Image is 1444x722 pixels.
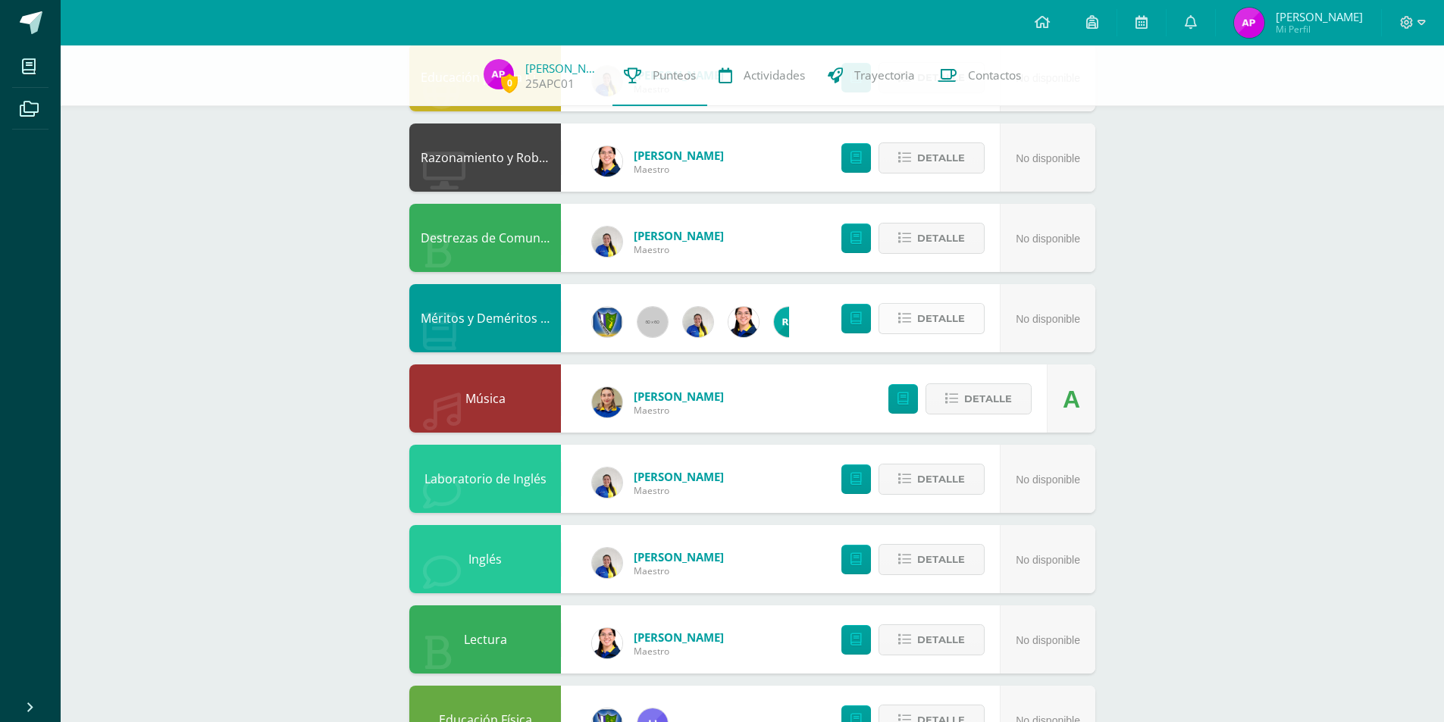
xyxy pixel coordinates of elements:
[592,467,622,498] img: 1dc735cfd6af05fab985c1bc4213a6a6.png
[816,45,926,106] a: Trayectoria
[917,626,965,654] span: Detalle
[854,67,915,83] span: Trayectoria
[879,464,985,495] button: Detalle
[409,284,561,352] div: Méritos y Deméritos Prekinder ¨A¨
[879,223,985,254] button: Detalle
[1276,9,1363,24] span: [PERSON_NAME]
[1016,634,1080,646] span: No disponible
[917,224,965,252] span: Detalle
[484,59,514,89] img: 70c78521827916191bd85d571910da1b.png
[1063,365,1080,433] div: A
[525,61,601,76] a: [PERSON_NAME]
[409,445,561,513] div: Laboratorio de Inglés
[1016,152,1080,164] span: No disponible
[592,227,622,257] img: 1dc735cfd6af05fab985c1bc4213a6a6.png
[1016,554,1080,566] span: No disponible
[728,307,759,337] img: f58b85e40758022dc1aa0eae3573b9d5.png
[634,148,724,163] span: [PERSON_NAME]
[634,630,724,645] span: [PERSON_NAME]
[917,545,965,574] span: Detalle
[926,383,1032,414] button: Detalle
[1016,474,1080,486] span: No disponible
[917,144,965,172] span: Detalle
[634,163,724,176] span: Maestro
[409,204,561,272] div: Destrezas de Comunicación y Lenguaje
[637,307,668,337] img: 60x60
[653,67,696,83] span: Punteos
[634,243,724,256] span: Maestro
[409,525,561,593] div: Inglés
[592,387,622,417] img: dc598122661c3a9dad22269b7044e881.png
[968,67,1021,83] span: Contactos
[707,45,816,106] a: Actividades
[592,628,622,658] img: f58b85e40758022dc1aa0eae3573b9d5.png
[634,469,724,484] span: [PERSON_NAME]
[525,76,575,92] a: 25APC01
[926,45,1032,106] a: Contactos
[634,389,724,404] span: [PERSON_NAME]
[1016,233,1080,245] span: No disponible
[683,307,713,337] img: 1dc735cfd6af05fab985c1bc4213a6a6.png
[879,303,985,334] button: Detalle
[634,484,724,497] span: Maestro
[634,404,724,417] span: Maestro
[879,544,985,575] button: Detalle
[774,307,804,337] img: 166d7896932cd9240889c74b77157347.png
[744,67,805,83] span: Actividades
[964,385,1012,413] span: Detalle
[409,364,561,433] div: Música
[1234,8,1264,38] img: 70c78521827916191bd85d571910da1b.png
[592,146,622,177] img: f58b85e40758022dc1aa0eae3573b9d5.png
[917,305,965,333] span: Detalle
[612,45,707,106] a: Punteos
[634,645,724,658] span: Maestro
[1016,313,1080,325] span: No disponible
[592,548,622,578] img: 1dc735cfd6af05fab985c1bc4213a6a6.png
[634,564,724,577] span: Maestro
[501,73,518,92] span: 0
[879,142,985,173] button: Detalle
[409,605,561,674] div: Lectura
[1276,23,1363,36] span: Mi Perfil
[917,465,965,493] span: Detalle
[409,123,561,192] div: Razonamiento y Robótica
[634,228,724,243] span: [PERSON_NAME]
[592,307,622,337] img: fc224351b503ff6b3b614368b6a8a356.png
[634,549,724,564] span: [PERSON_NAME]
[879,624,985,655] button: Detalle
